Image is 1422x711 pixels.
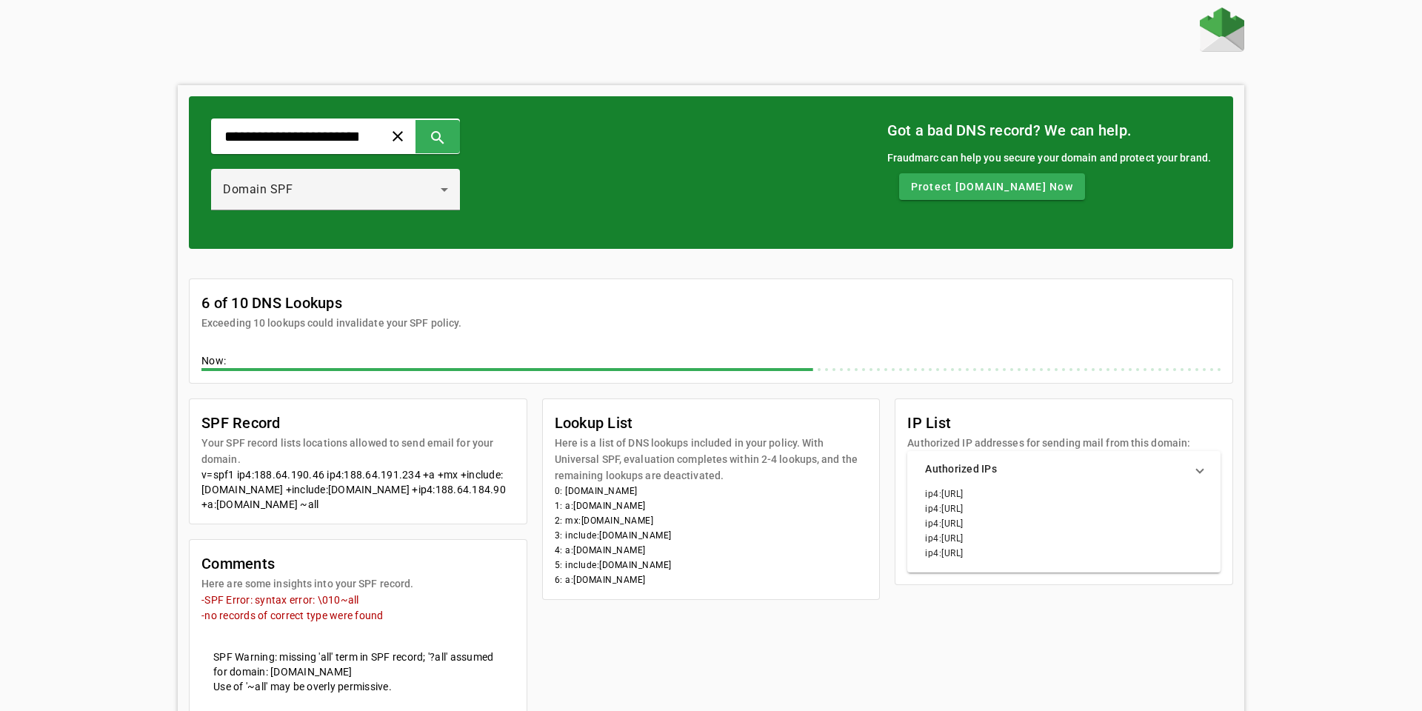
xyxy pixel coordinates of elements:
li: 3: include:[DOMAIN_NAME] [555,528,868,543]
mat-card-subtitle: Exceeding 10 lookups could invalidate your SPF policy. [201,315,461,331]
li: 5: include:[DOMAIN_NAME] [555,558,868,573]
li: ip4:[URL] [925,516,1203,531]
li: 4: a:[DOMAIN_NAME] [555,543,868,558]
mat-error: -no records of correct type were found [201,607,515,623]
mat-panel-title: Authorized IPs [925,461,1185,476]
div: v=spf1 ip4:188.64.190.46 ip4:188.64.191.234 +a +mx +include:[DOMAIN_NAME] +include:[DOMAIN_NAME] ... [201,467,515,512]
div: Fraudmarc can help you secure your domain and protect your brand. [887,150,1212,166]
li: 0: [DOMAIN_NAME] [555,484,868,498]
li: 6: a:[DOMAIN_NAME] [555,573,868,587]
li: ip4:[URL] [925,501,1203,516]
mat-error: -SPF Error: syntax error: \010~all [201,592,515,607]
mat-card-title: Got a bad DNS record? We can help. [887,118,1212,142]
mat-card-content: SPF Warning: missing 'all' term in SPF record; '?all' assumed for domain: [DOMAIN_NAME] [201,638,515,679]
mat-card-title: 6 of 10 DNS Lookups [201,291,461,315]
div: Now: [201,353,1221,371]
mat-card-subtitle: Here is a list of DNS lookups included in your policy. With Universal SPF, evaluation completes w... [555,435,868,484]
img: Fraudmarc Logo [1200,7,1244,52]
mat-card-subtitle: Here are some insights into your SPF record. [201,575,413,592]
li: ip4:[URL] [925,487,1203,501]
li: 1: a:[DOMAIN_NAME] [555,498,868,513]
span: Domain SPF [223,182,293,196]
mat-expansion-panel-header: Authorized IPs [907,451,1221,487]
li: ip4:[URL] [925,531,1203,546]
mat-card-title: SPF Record [201,411,515,435]
li: ip4:[URL] [925,546,1203,561]
mat-card-content: Use of '~all' may be overly permissive. [201,679,515,706]
li: 2: mx:[DOMAIN_NAME] [555,513,868,528]
mat-card-subtitle: Authorized IP addresses for sending mail from this domain: [907,435,1190,451]
mat-card-subtitle: Your SPF record lists locations allowed to send email for your domain. [201,435,515,467]
mat-card-title: Comments [201,552,413,575]
a: Home [1200,7,1244,56]
button: Protect [DOMAIN_NAME] Now [899,173,1085,200]
span: Protect [DOMAIN_NAME] Now [911,179,1073,194]
mat-card-title: IP List [907,411,1190,435]
mat-card-title: Lookup List [555,411,868,435]
div: Authorized IPs [907,487,1221,573]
